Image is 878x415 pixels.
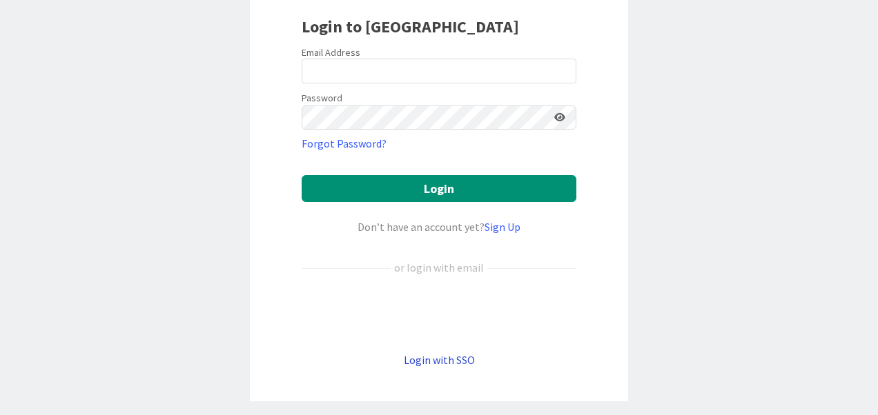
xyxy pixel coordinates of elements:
[302,46,360,59] label: Email Address
[302,175,576,202] button: Login
[391,259,487,276] div: or login with email
[302,91,342,105] label: Password
[295,298,583,329] iframe: Sign in with Google Button
[404,353,475,367] a: Login with SSO
[302,16,519,37] b: Login to [GEOGRAPHIC_DATA]
[302,135,387,152] a: Forgot Password?
[485,220,520,234] a: Sign Up
[302,219,576,235] div: Don’t have an account yet?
